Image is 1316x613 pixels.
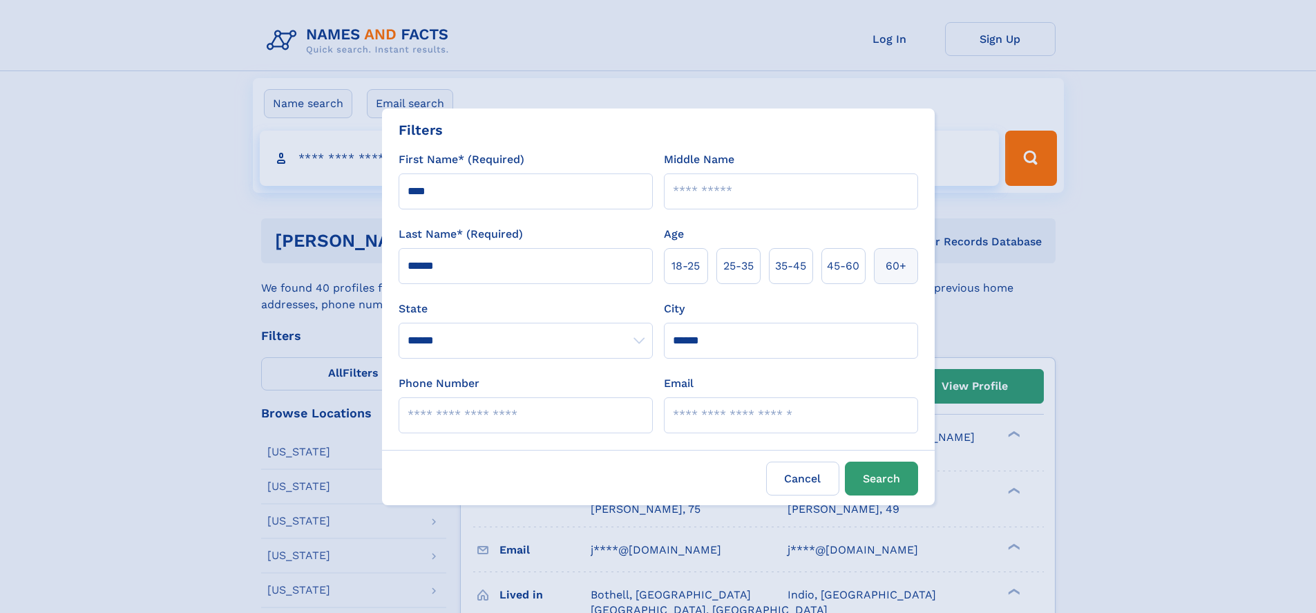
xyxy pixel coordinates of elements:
label: Middle Name [664,151,734,168]
label: Cancel [766,462,839,496]
span: 45‑60 [827,258,859,274]
div: Filters [399,120,443,140]
span: 60+ [886,258,906,274]
button: Search [845,462,918,496]
span: 25‑35 [723,258,754,274]
span: 35‑45 [775,258,806,274]
label: Phone Number [399,375,479,392]
label: State [399,301,653,317]
label: Age [664,226,684,243]
label: Last Name* (Required) [399,226,523,243]
label: City [664,301,685,317]
span: 18‑25 [671,258,700,274]
label: Email [664,375,694,392]
label: First Name* (Required) [399,151,524,168]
